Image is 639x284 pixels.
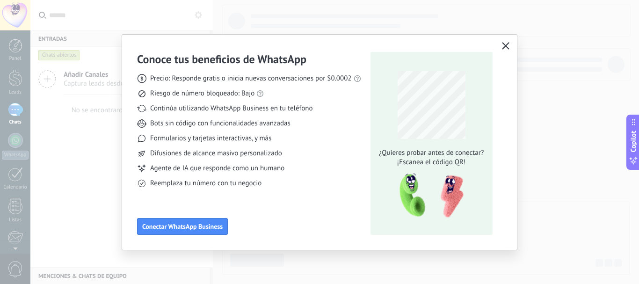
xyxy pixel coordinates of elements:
button: Conectar WhatsApp Business [137,218,228,235]
span: Difusiones de alcance masivo personalizado [150,149,282,158]
span: ¡Escanea el código QR! [376,158,487,167]
span: ¿Quieres probar antes de conectar? [376,148,487,158]
span: Bots sin código con funcionalidades avanzadas [150,119,290,128]
span: Conectar WhatsApp Business [142,223,223,230]
span: Riesgo de número bloqueado: Bajo [150,89,254,98]
span: Continúa utilizando WhatsApp Business en tu teléfono [150,104,312,113]
span: Precio: Responde gratis o inicia nuevas conversaciones por $0.0002 [150,74,352,83]
h3: Conoce tus beneficios de WhatsApp [137,52,306,66]
span: Copilot [629,131,638,152]
span: Agente de IA que responde como un humano [150,164,284,173]
img: qr-pic-1x.png [392,171,465,221]
span: Formularios y tarjetas interactivas, y más [150,134,271,143]
span: Reemplaza tu número con tu negocio [150,179,261,188]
